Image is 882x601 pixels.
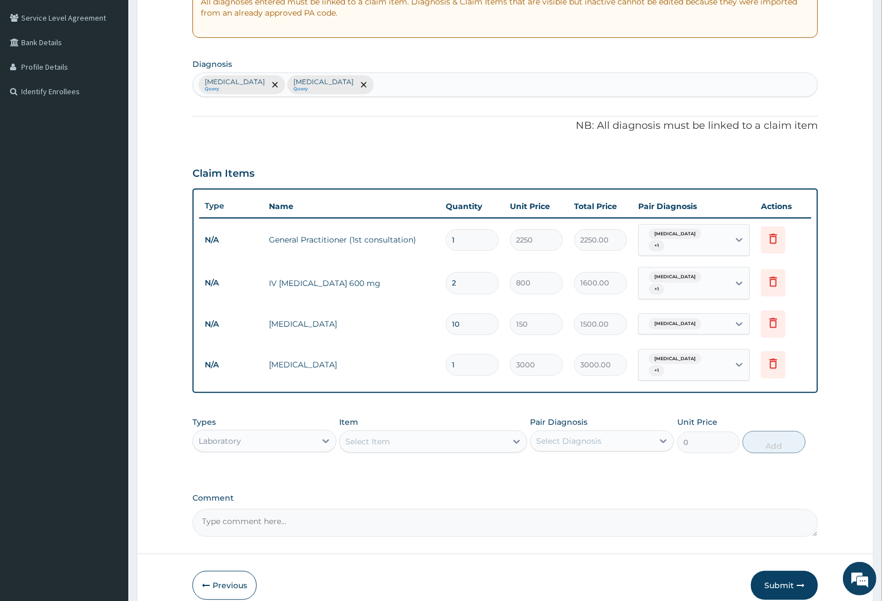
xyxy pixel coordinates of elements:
div: Select Item [345,436,390,447]
th: Pair Diagnosis [633,195,755,217]
th: Actions [755,195,811,217]
label: Item [339,416,358,428]
img: d_794563401_company_1708531726252_794563401 [21,56,45,84]
div: Laboratory [199,435,241,447]
td: General Practitioner (1st consultation) [263,229,440,251]
div: Minimize live chat window [183,6,210,32]
button: Add [743,431,805,453]
td: [MEDICAL_DATA] [263,313,440,335]
span: + 1 [649,240,664,251]
div: Chat with us now [58,62,187,77]
td: [MEDICAL_DATA] [263,353,440,376]
span: We're online! [65,140,154,253]
span: [MEDICAL_DATA] [649,353,701,365]
td: N/A [199,314,263,335]
p: NB: All diagnosis must be linked to a claim item [192,119,818,133]
button: Previous [192,571,257,600]
small: Query [205,86,265,92]
th: Unit Price [504,195,568,217]
span: [MEDICAL_DATA] [649,272,701,283]
td: N/A [199,230,263,250]
span: [MEDICAL_DATA] [649,229,701,240]
th: Name [263,195,440,217]
span: [MEDICAL_DATA] [649,318,701,329]
span: + 1 [649,365,664,376]
label: Types [192,418,216,427]
th: Type [199,196,263,216]
button: Submit [751,571,818,600]
label: Comment [192,493,818,503]
td: N/A [199,355,263,375]
label: Pair Diagnosis [530,416,587,428]
small: Query [293,86,354,92]
span: remove selection option [359,80,369,90]
h3: Claim Items [192,168,254,180]
p: [MEDICAL_DATA] [293,77,354,86]
span: remove selection option [270,80,280,90]
div: Select Diagnosis [536,435,601,447]
span: + 1 [649,284,664,295]
th: Total Price [568,195,633,217]
th: Quantity [440,195,504,217]
label: Diagnosis [192,59,232,70]
label: Unit Price [677,416,717,428]
textarea: Type your message and hit 'Enter' [6,304,213,343]
p: [MEDICAL_DATA] [205,77,265,86]
td: IV [MEDICAL_DATA] 600 mg [263,272,440,294]
td: N/A [199,273,263,293]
